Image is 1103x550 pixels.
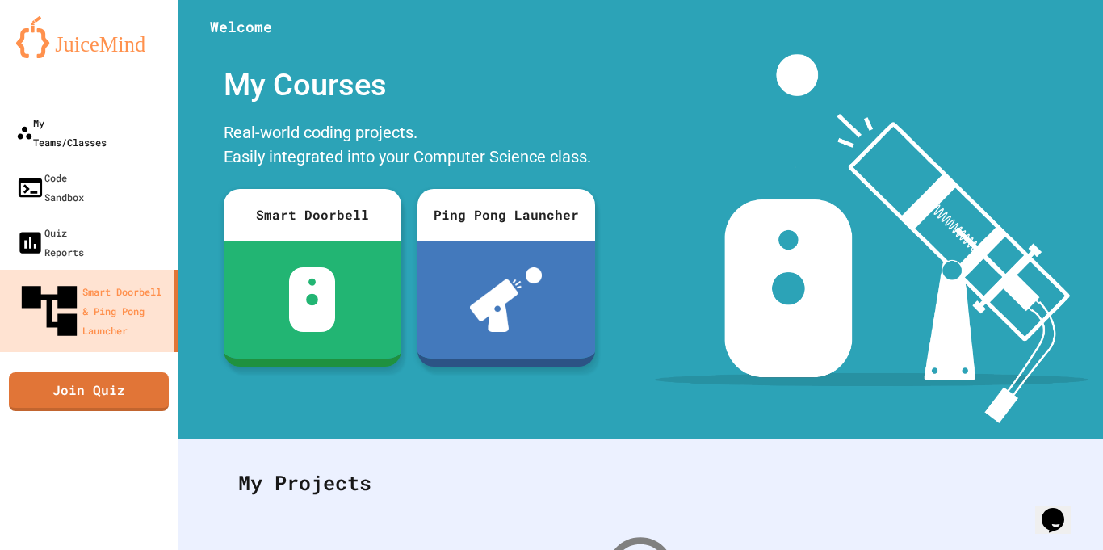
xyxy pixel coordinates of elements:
img: sdb-white.svg [289,267,335,332]
iframe: chat widget [1035,485,1087,534]
div: My Projects [222,451,1059,514]
img: ppl-with-ball.png [470,267,542,332]
a: Join Quiz [9,372,169,411]
div: Real-world coding projects. Easily integrated into your Computer Science class. [216,116,603,177]
div: My Courses [216,54,603,116]
img: banner-image-my-projects.png [655,54,1088,423]
div: Quiz Reports [16,223,84,262]
div: My Teams/Classes [16,113,107,152]
div: Ping Pong Launcher [417,189,595,241]
div: Smart Doorbell [224,189,401,241]
div: Code Sandbox [16,168,84,207]
div: Smart Doorbell & Ping Pong Launcher [16,278,168,344]
img: logo-orange.svg [16,16,161,58]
